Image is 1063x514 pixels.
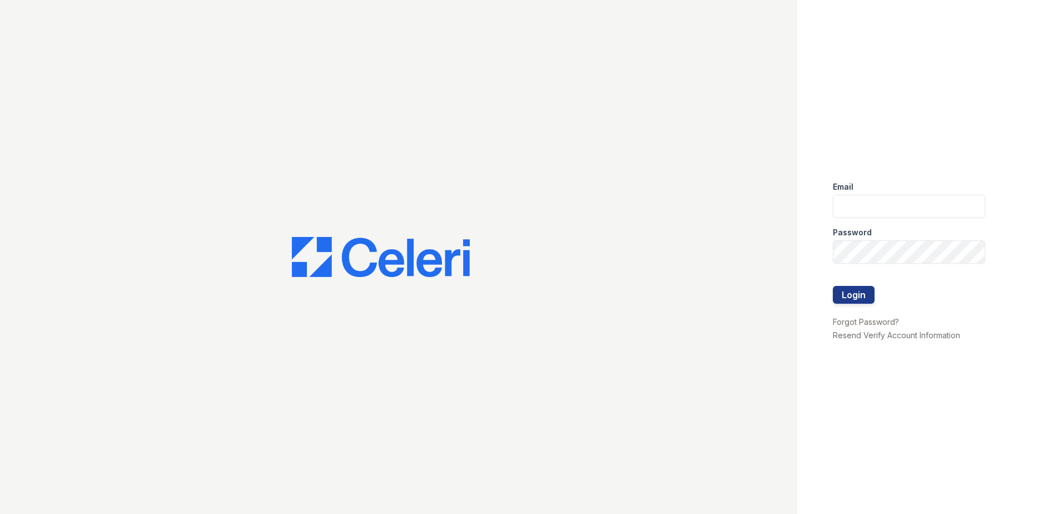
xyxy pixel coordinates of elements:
[292,237,470,277] img: CE_Logo_Blue-a8612792a0a2168367f1c8372b55b34899dd931a85d93a1a3d3e32e68fde9ad4.png
[833,330,960,340] a: Resend Verify Account Information
[833,227,872,238] label: Password
[833,181,853,192] label: Email
[833,317,899,327] a: Forgot Password?
[833,286,875,304] button: Login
